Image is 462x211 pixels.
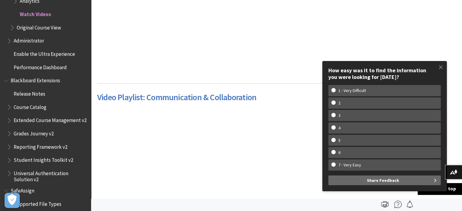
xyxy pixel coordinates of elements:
span: Share Feedback [367,175,399,185]
img: Follow this page [406,201,413,208]
span: Extended Course Management v2 [14,115,87,124]
div: How easy was it to find the information you were looking for [DATE]? [328,67,441,80]
span: Original Course View [17,22,61,31]
w-span: 3 [331,113,347,118]
span: Performance Dashboard [14,62,67,70]
w-span: 5 [331,138,347,143]
span: Watch Videos [20,9,51,17]
w-span: 2 [331,100,347,106]
span: Course Catalog [14,102,46,110]
span: Enable the Ultra Experience [14,49,75,57]
span: Student Insights Toolkit v2 [14,155,73,163]
a: Video Playlist: Communication & Collaboration [97,92,256,103]
span: Reporting Framework v2 [14,142,67,150]
span: SafeAssign [11,185,34,194]
span: Grades Journey v2 [14,128,54,137]
span: Release Notes [14,89,45,97]
button: Open Preferences [5,193,20,208]
nav: Book outline for Blackboard Extensions [4,76,87,183]
span: Administrator [14,36,44,44]
span: Blackboard Extensions [11,76,60,84]
w-span: 4 [331,125,347,131]
w-span: 6 [331,150,347,155]
w-span: 1 - Very Difficult [331,88,373,93]
span: Supported File Types [14,199,61,207]
button: Share Feedback [328,175,441,185]
img: Print [381,201,388,208]
w-span: 7 - Very Easy [331,162,368,168]
span: Universal Authentication Solution v2 [14,168,87,182]
img: More help [394,201,402,208]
